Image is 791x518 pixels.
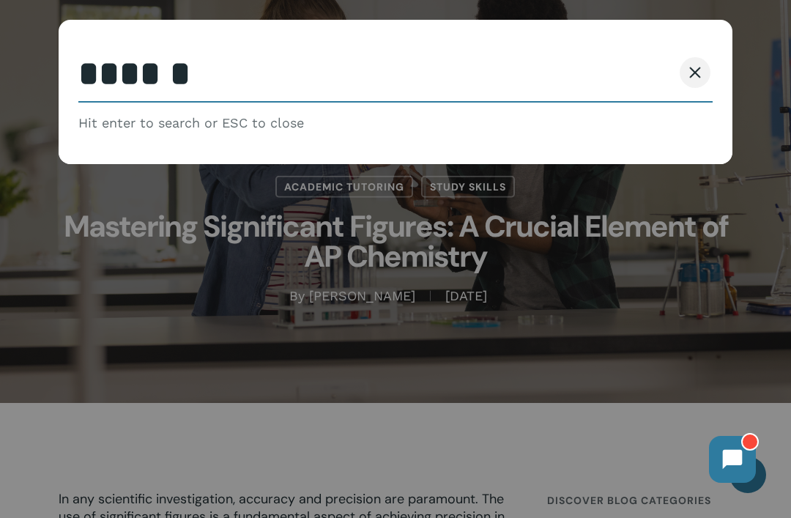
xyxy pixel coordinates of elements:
span: By [289,290,305,300]
h1: Mastering Significant Figures: A Crucial Element of AP Chemistry [59,198,732,287]
iframe: Chatbot [694,421,770,497]
span: Hit enter to search or ESC to close [78,114,304,132]
a: Academic Tutoring [275,176,413,198]
a: [PERSON_NAME] [309,287,415,303]
input: Search [78,47,713,103]
h4: Discover Blog Categories [547,487,732,514]
a: Study Skills [421,176,515,198]
span: [DATE] [430,290,502,300]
